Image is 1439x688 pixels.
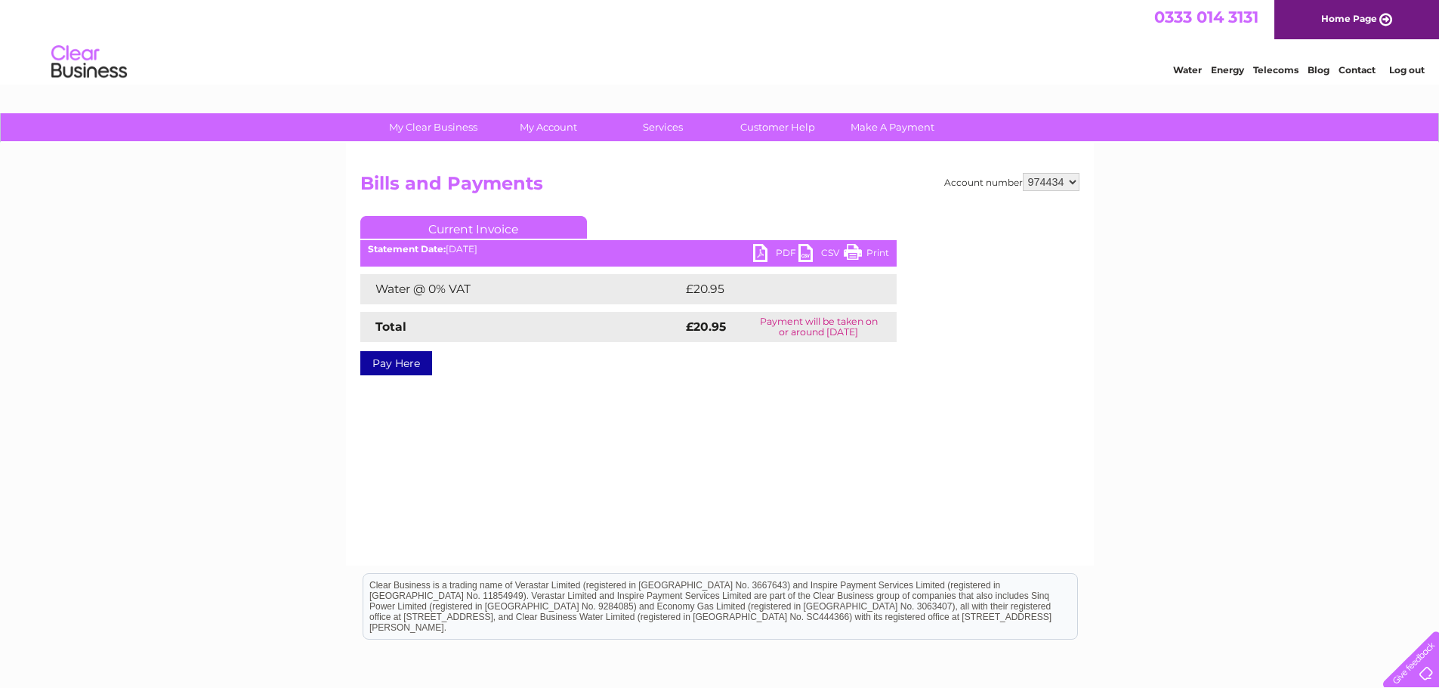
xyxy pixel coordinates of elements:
[360,244,897,255] div: [DATE]
[1173,64,1202,76] a: Water
[1389,64,1425,76] a: Log out
[371,113,496,141] a: My Clear Business
[1308,64,1329,76] a: Blog
[1154,8,1258,26] a: 0333 014 3131
[360,216,587,239] a: Current Invoice
[944,173,1079,191] div: Account number
[844,244,889,266] a: Print
[798,244,844,266] a: CSV
[830,113,955,141] a: Make A Payment
[375,319,406,334] strong: Total
[1211,64,1244,76] a: Energy
[363,8,1077,73] div: Clear Business is a trading name of Verastar Limited (registered in [GEOGRAPHIC_DATA] No. 3667643...
[51,39,128,85] img: logo.png
[715,113,840,141] a: Customer Help
[741,312,897,342] td: Payment will be taken on or around [DATE]
[686,319,726,334] strong: £20.95
[368,243,446,255] b: Statement Date:
[486,113,610,141] a: My Account
[360,274,682,304] td: Water @ 0% VAT
[1339,64,1376,76] a: Contact
[360,351,432,375] a: Pay Here
[753,244,798,266] a: PDF
[601,113,725,141] a: Services
[1253,64,1298,76] a: Telecoms
[682,274,866,304] td: £20.95
[360,173,1079,202] h2: Bills and Payments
